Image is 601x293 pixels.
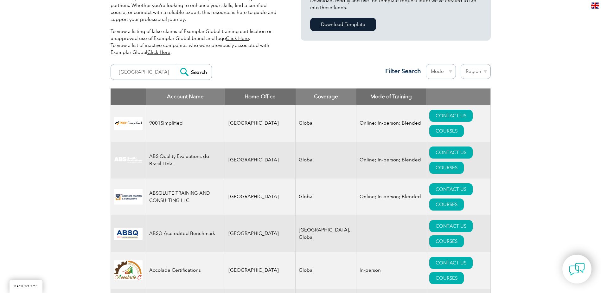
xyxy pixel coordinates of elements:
a: BACK TO TOP [10,280,42,293]
a: COURSES [429,199,464,211]
td: Global [296,142,356,179]
td: In-person [356,252,426,289]
td: ABSQ Accredited Benchmark [146,215,225,252]
a: CONTACT US [429,146,473,159]
h3: Filter Search [381,67,421,75]
img: en [591,3,599,9]
a: CONTACT US [429,110,473,122]
th: Coverage: activate to sort column ascending [296,88,356,105]
a: COURSES [429,125,464,137]
a: COURSES [429,162,464,174]
td: Global [296,252,356,289]
td: [GEOGRAPHIC_DATA], Global [296,215,356,252]
td: [GEOGRAPHIC_DATA] [225,215,296,252]
td: Global [296,179,356,215]
input: Search [177,64,212,80]
a: Download Template [310,18,376,31]
img: cc24547b-a6e0-e911-a812-000d3a795b83-logo.png [114,228,143,240]
th: Home Office: activate to sort column ascending [225,88,296,105]
img: contact-chat.png [569,261,585,277]
td: Global [296,105,356,142]
td: [GEOGRAPHIC_DATA] [225,179,296,215]
img: c92924ac-d9bc-ea11-a814-000d3a79823d-logo.jpg [114,157,143,164]
td: Online; In-person; Blended [356,142,426,179]
a: Click Here [226,36,249,41]
img: 37c9c059-616f-eb11-a812-002248153038-logo.png [114,117,143,130]
p: To view a listing of false claims of Exemplar Global training certification or unapproved use of ... [111,28,282,56]
a: CONTACT US [429,257,473,269]
img: 16e092f6-eadd-ed11-a7c6-00224814fd52-logo.png [114,189,143,205]
img: 1a94dd1a-69dd-eb11-bacb-002248159486-logo.jpg [114,260,143,280]
td: 9001Simplified [146,105,225,142]
td: ABS Quality Evaluations do Brasil Ltda. [146,142,225,179]
a: COURSES [429,272,464,284]
td: Accolade Certifications [146,252,225,289]
a: COURSES [429,235,464,247]
a: CONTACT US [429,183,473,195]
td: ABSOLUTE TRAINING AND CONSULTING LLC [146,179,225,215]
td: [GEOGRAPHIC_DATA] [225,105,296,142]
td: [GEOGRAPHIC_DATA] [225,142,296,179]
a: Click Here [147,49,170,55]
td: [GEOGRAPHIC_DATA] [225,252,296,289]
th: : activate to sort column ascending [426,88,490,105]
th: Mode of Training: activate to sort column ascending [356,88,426,105]
a: CONTACT US [429,220,473,232]
td: Online; In-person; Blended [356,179,426,215]
th: Account Name: activate to sort column descending [146,88,225,105]
td: Online; In-person; Blended [356,105,426,142]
